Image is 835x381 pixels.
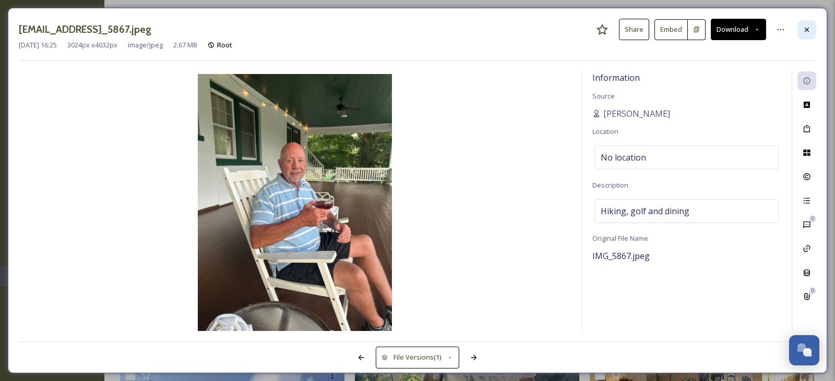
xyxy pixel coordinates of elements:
[809,215,816,223] div: 0
[592,180,628,190] span: Description
[592,127,618,136] span: Location
[19,74,571,333] img: murphywt33%40hotmail.com-IMG_5867.jpeg
[173,40,197,50] span: 2.67 MB
[19,22,151,37] h3: [EMAIL_ADDRESS]_5867.jpeg
[603,107,670,120] span: [PERSON_NAME]
[67,40,117,50] span: 3024 px x 4032 px
[711,19,766,40] button: Download
[654,19,688,40] button: Embed
[592,72,640,83] span: Information
[809,287,816,294] div: 0
[217,40,232,50] span: Root
[619,19,649,40] button: Share
[601,205,689,217] span: Hiking, golf and dining
[592,91,615,101] span: Source
[601,151,646,164] span: No location
[592,233,648,243] span: Original File Name
[376,347,459,368] button: File Versions(1)
[789,335,819,365] button: Open Chat
[592,250,650,262] span: IMG_5867.jpeg
[128,40,163,50] span: image/jpeg
[19,40,57,50] span: [DATE] 16:25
